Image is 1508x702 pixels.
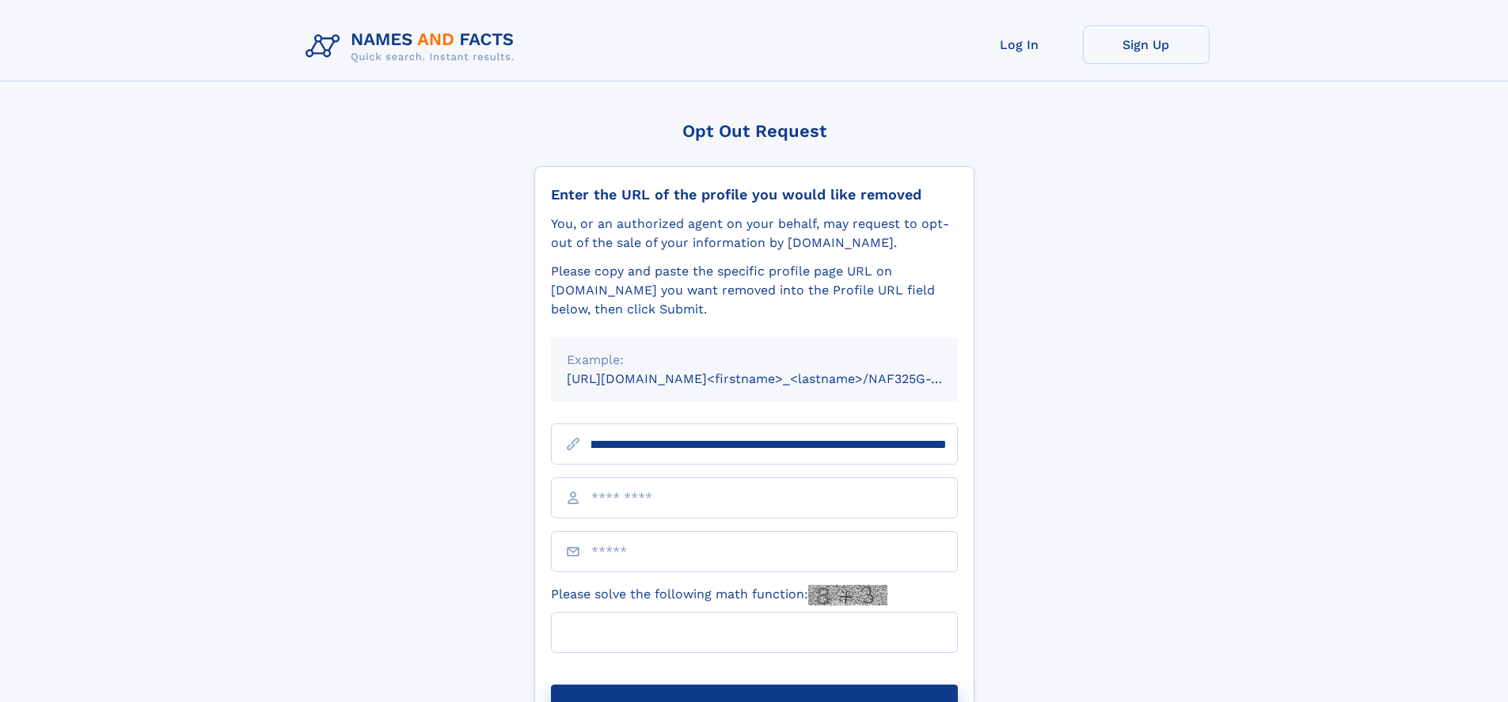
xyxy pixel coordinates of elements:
[299,25,527,68] img: Logo Names and Facts
[1083,25,1210,64] a: Sign Up
[956,25,1083,64] a: Log In
[551,262,958,319] div: Please copy and paste the specific profile page URL on [DOMAIN_NAME] you want removed into the Pr...
[551,214,958,252] div: You, or an authorized agent on your behalf, may request to opt-out of the sale of your informatio...
[534,121,974,141] div: Opt Out Request
[567,371,988,386] small: [URL][DOMAIN_NAME]<firstname>_<lastname>/NAF325G-xxxxxxxx
[551,585,887,605] label: Please solve the following math function:
[567,351,942,370] div: Example:
[551,186,958,203] div: Enter the URL of the profile you would like removed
